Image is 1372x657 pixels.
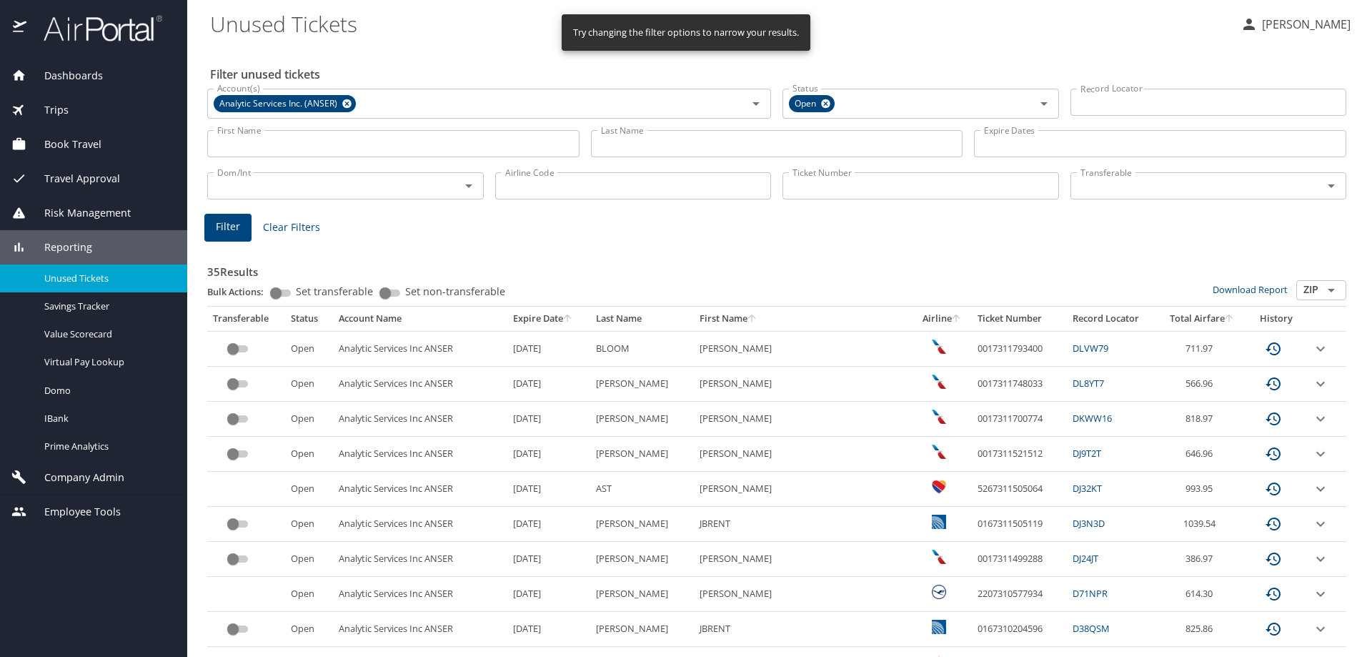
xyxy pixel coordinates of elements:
button: sort [1225,315,1235,324]
td: Open [285,612,332,647]
td: [DATE] [507,402,590,437]
button: Open [746,94,766,114]
td: [DATE] [507,472,590,507]
img: American Airlines [932,445,946,459]
td: [PERSON_NAME] [590,612,694,647]
p: [PERSON_NAME] [1258,16,1351,33]
button: expand row [1312,550,1329,568]
td: JBRENT [694,507,913,542]
td: [PERSON_NAME] [694,402,913,437]
button: expand row [1312,410,1329,428]
td: Open [285,472,332,507]
td: [PERSON_NAME] [590,577,694,612]
button: Open [1034,94,1054,114]
img: Lufthansa [932,585,946,599]
td: [PERSON_NAME] [694,542,913,577]
td: Open [285,331,332,366]
img: American Airlines [932,375,946,389]
span: Value Scorecard [44,327,170,341]
button: sort [563,315,573,324]
td: Analytic Services Inc ANSER [333,612,507,647]
span: Analytic Services Inc. (ANSER) [214,97,346,112]
p: Bulk Actions: [207,285,275,298]
img: American Airlines [932,410,946,424]
span: Filter [216,218,240,236]
td: 993.95 [1158,472,1246,507]
td: 0017311793400 [972,331,1068,366]
td: Analytic Services Inc ANSER [333,507,507,542]
td: [PERSON_NAME] [694,577,913,612]
img: United Airlines [932,620,946,634]
h2: Filter unused tickets [210,63,1349,86]
td: [DATE] [507,577,590,612]
td: 566.96 [1158,367,1246,402]
span: Set transferable [296,287,373,297]
span: Savings Tracker [44,300,170,313]
button: expand row [1312,340,1329,357]
td: Analytic Services Inc ANSER [333,577,507,612]
td: [PERSON_NAME] [590,402,694,437]
span: Employee Tools [26,504,121,520]
td: Open [285,402,332,437]
span: IBank [44,412,170,425]
img: Southwest Airlines [932,480,946,494]
td: [PERSON_NAME] [590,367,694,402]
td: [PERSON_NAME] [590,437,694,472]
span: Open [789,97,825,112]
button: Open [1321,176,1341,196]
span: Book Travel [26,137,101,152]
div: Analytic Services Inc. (ANSER) [214,95,356,112]
td: Analytic Services Inc ANSER [333,542,507,577]
a: Download Report [1213,283,1288,296]
td: [PERSON_NAME] [694,437,913,472]
span: Set non-transferable [405,287,505,297]
button: Clear Filters [257,214,326,241]
button: expand row [1312,445,1329,463]
th: Ticket Number [972,307,1068,331]
div: Open [789,95,835,112]
button: Open [1321,280,1341,300]
a: DJ9T2T [1073,447,1101,460]
td: 0017311499288 [972,542,1068,577]
button: sort [747,315,757,324]
span: Travel Approval [26,171,120,187]
button: expand row [1312,375,1329,392]
td: JBRENT [694,612,913,647]
a: DL8YT7 [1073,377,1104,390]
td: 0017311748033 [972,367,1068,402]
td: [PERSON_NAME] [694,472,913,507]
th: Account Name [333,307,507,331]
img: icon-airportal.png [13,14,28,42]
span: Dashboards [26,68,103,84]
img: American Airlines [932,340,946,354]
span: Prime Analytics [44,440,170,453]
td: 1039.54 [1158,507,1246,542]
img: United Airlines [932,515,946,529]
span: Risk Management [26,205,131,221]
button: expand row [1312,515,1329,533]
th: Record Locator [1067,307,1158,331]
td: 5267311505064 [972,472,1068,507]
th: Status [285,307,332,331]
td: Analytic Services Inc ANSER [333,437,507,472]
h3: 35 Results [207,255,1346,280]
td: Analytic Services Inc ANSER [333,472,507,507]
td: [PERSON_NAME] [590,507,694,542]
td: Open [285,367,332,402]
span: Unused Tickets [44,272,170,285]
td: [DATE] [507,612,590,647]
th: History [1246,307,1306,331]
td: 614.30 [1158,577,1246,612]
span: Domo [44,384,170,397]
td: 386.97 [1158,542,1246,577]
button: expand row [1312,480,1329,498]
a: DKWW16 [1073,412,1112,425]
a: DJ24JT [1073,552,1098,565]
td: 646.96 [1158,437,1246,472]
button: [PERSON_NAME] [1235,11,1356,37]
td: Open [285,542,332,577]
button: Filter [204,214,252,242]
td: Analytic Services Inc ANSER [333,367,507,402]
a: DLVW79 [1073,342,1108,355]
div: Transferable [213,312,279,325]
